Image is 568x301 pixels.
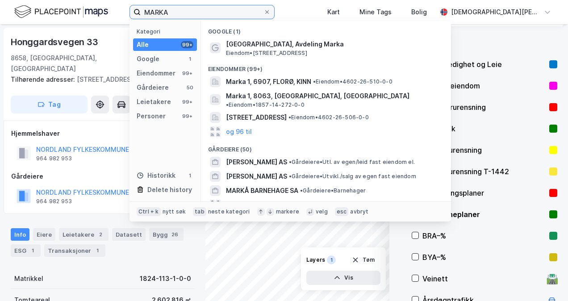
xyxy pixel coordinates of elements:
span: • [313,78,316,85]
div: Delete history [147,184,192,195]
div: [STREET_ADDRESS] [11,74,188,85]
div: 1 [28,246,37,255]
div: Bolig [411,7,427,17]
div: Leietakere [137,96,171,107]
div: Historikk [137,170,175,181]
div: Eiendommer (99+) [201,59,451,75]
span: • [300,187,303,194]
div: BYA–% [422,252,546,263]
div: [DEMOGRAPHIC_DATA][PERSON_NAME] [451,7,540,17]
div: Info [11,228,29,241]
span: Marka 1, 8063, [GEOGRAPHIC_DATA], [GEOGRAPHIC_DATA] [226,91,409,101]
div: 99+ [181,113,193,120]
div: 50 [186,84,193,91]
span: Gårdeiere • Utvikl./salg av egen fast eiendom [289,173,416,180]
div: Kartlag [411,38,557,48]
div: Gårdeiere [11,171,194,182]
div: Veinett [422,273,543,284]
div: Reguleringsplaner [422,188,546,198]
span: • [226,101,229,108]
span: Gårdeiere • Barnehager [300,187,366,194]
button: Tag [11,96,88,113]
div: 26 [170,230,180,239]
div: Transaksjoner [44,244,105,257]
div: Leietakere [59,228,109,241]
div: esc [335,207,349,216]
input: Søk på adresse, matrikkel, gårdeiere, leietakere eller personer [141,5,263,19]
span: Tilhørende adresser: [11,75,77,83]
span: Gårdeiere • Utl. av egen/leid fast eiendom el. [289,159,415,166]
div: 99+ [181,98,193,105]
span: MARKÅ BARNEHAGE SA [226,185,298,196]
div: Anleggseiendom [422,80,546,91]
div: 2 [96,230,105,239]
div: Kart [327,7,340,17]
div: Google [137,54,159,64]
div: Arealbruk [422,123,546,134]
div: 99+ [181,41,193,48]
div: Mine Tags [359,7,392,17]
button: Tøm [346,253,380,267]
span: Eiendom • 4602-26-506-0-0 [288,114,369,121]
div: BRA–% [422,230,546,241]
iframe: Chat Widget [523,258,568,301]
div: ESG [11,244,41,257]
div: Eiere [33,228,55,241]
div: Bygg [149,228,184,241]
div: Yield, Ledighet og Leie [422,59,546,70]
div: 1 [186,55,193,63]
div: 1 [93,246,102,255]
div: Google (1) [201,21,451,37]
div: nytt søk [163,208,186,215]
span: Eiendom • 4602-26-510-0-0 [313,78,393,85]
div: Hjemmelshaver [11,128,194,139]
div: Støyforurensning T-1442 [422,166,546,177]
span: [GEOGRAPHIC_DATA], Avdeling Marka [226,39,440,50]
span: [STREET_ADDRESS] [226,112,287,123]
img: logo.f888ab2527a4732fd821a326f86c7f29.svg [14,4,108,20]
div: 1 [186,172,193,179]
div: 964 982 953 [36,155,72,162]
div: avbryt [350,208,368,215]
span: [PERSON_NAME] AS [226,171,287,182]
div: Eiendommer [137,68,175,79]
div: Kategori [137,28,197,35]
div: 99+ [181,70,193,77]
div: 8658, [GEOGRAPHIC_DATA], [GEOGRAPHIC_DATA] [11,53,158,74]
span: Marka 1, 6907, FLORØ, KINN [226,76,311,87]
div: Gårdeiere [137,82,169,93]
div: Alle [137,39,149,50]
div: 964 982 953 [36,198,72,205]
div: tab [193,207,206,216]
div: Honggardsvegen 33 [11,35,100,49]
div: Personer [137,111,166,121]
span: • [288,114,291,121]
div: Matrikkel [14,273,43,284]
span: Eiendom • 1857-14-272-0-0 [226,101,305,109]
div: 1 [327,255,336,264]
span: • [289,159,292,165]
button: Vis [306,271,380,285]
div: neste kategori [208,208,250,215]
span: Eiendom • [STREET_ADDRESS] [226,50,307,57]
div: Layers [306,256,325,263]
div: Gårdeiere (50) [201,139,451,155]
div: Grunnforurensning [422,102,546,113]
div: Kommuneplaner [422,209,546,220]
button: og 96 til [226,126,252,137]
div: Ctrl + k [137,207,161,216]
div: velg [316,208,328,215]
div: 1824-113-1-0-0 [140,273,191,284]
div: Datasett [112,228,146,241]
span: • [289,173,292,180]
div: Støyforurensning [422,145,546,155]
span: [PERSON_NAME] AS [226,157,287,167]
button: og 47 til [226,200,252,210]
div: markere [276,208,299,215]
